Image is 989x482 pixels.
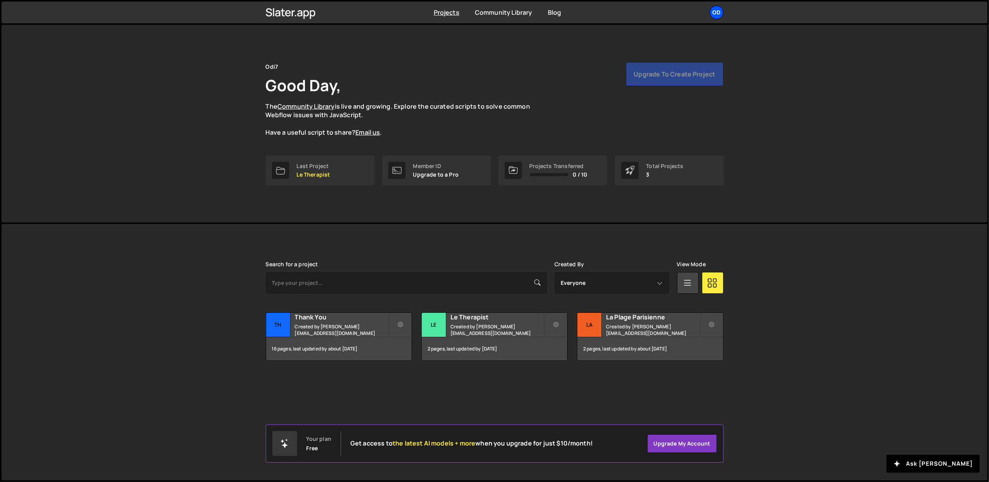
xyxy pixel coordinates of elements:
label: View Mode [677,261,706,267]
small: Created by [PERSON_NAME][EMAIL_ADDRESS][DOMAIN_NAME] [450,323,544,336]
div: Odi7 [266,62,278,71]
h2: Thank You [295,313,388,321]
label: Created By [555,261,584,267]
p: Le Therapist [297,172,330,178]
h1: Good Day, [266,75,341,96]
p: 3 [646,172,684,178]
button: Ask [PERSON_NAME] [887,455,980,473]
div: Le [422,313,446,337]
span: 0 / 10 [573,172,587,178]
small: Created by [PERSON_NAME][EMAIL_ADDRESS][DOMAIN_NAME] [295,323,388,336]
p: The is live and growing. Explore the curated scripts to solve common Webflow issues with JavaScri... [266,102,545,137]
div: 16 pages, last updated by about [DATE] [266,337,412,361]
a: Od [710,5,724,19]
input: Type your project... [266,272,547,294]
div: 2 pages, last updated by about [DATE] [577,337,723,361]
div: Member ID [413,163,459,169]
a: Email us [355,128,380,137]
div: La [577,313,602,337]
div: Your plan [307,436,331,442]
div: Free [307,445,318,451]
div: Projects Transferred [530,163,587,169]
div: Total Projects [646,163,684,169]
a: Community Library [277,102,335,111]
h2: La Plage Parisienne [606,313,700,321]
a: Blog [548,8,561,17]
label: Search for a project [266,261,318,267]
h2: Le Therapist [450,313,544,321]
a: Th Thank You Created by [PERSON_NAME][EMAIL_ADDRESS][DOMAIN_NAME] 16 pages, last updated by about... [266,312,412,361]
a: Community Library [475,8,532,17]
div: Th [266,313,291,337]
span: the latest AI models + more [393,439,475,447]
a: Le Le Therapist Created by [PERSON_NAME][EMAIL_ADDRESS][DOMAIN_NAME] 2 pages, last updated by [DATE] [421,312,568,361]
div: 2 pages, last updated by [DATE] [422,337,567,361]
h2: Get access to when you upgrade for just $10/month! [350,440,593,447]
a: Projects [434,8,459,17]
a: Last Project Le Therapist [266,156,374,185]
small: Created by [PERSON_NAME][EMAIL_ADDRESS][DOMAIN_NAME] [606,323,700,336]
a: La La Plage Parisienne Created by [PERSON_NAME][EMAIL_ADDRESS][DOMAIN_NAME] 2 pages, last updated... [577,312,723,361]
p: Upgrade to a Pro [413,172,459,178]
div: Last Project [297,163,330,169]
a: Upgrade my account [647,434,717,453]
